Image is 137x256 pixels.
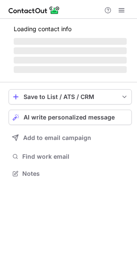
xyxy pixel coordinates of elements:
span: ‌ [14,38,127,45]
span: ‌ [14,57,127,64]
button: AI write personalized message [9,110,132,125]
button: Notes [9,168,132,180]
button: Find work email [9,151,132,163]
span: AI write personalized message [24,114,115,121]
span: ‌ [14,66,127,73]
div: Save to List / ATS / CRM [24,93,117,100]
span: Add to email campaign [23,134,91,141]
p: Loading contact info [14,26,127,32]
span: Notes [22,170,128,177]
span: Find work email [22,153,128,160]
button: Add to email campaign [9,130,132,145]
span: ‌ [14,47,127,54]
button: save-profile-one-click [9,89,132,105]
img: ContactOut v5.3.10 [9,5,60,15]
